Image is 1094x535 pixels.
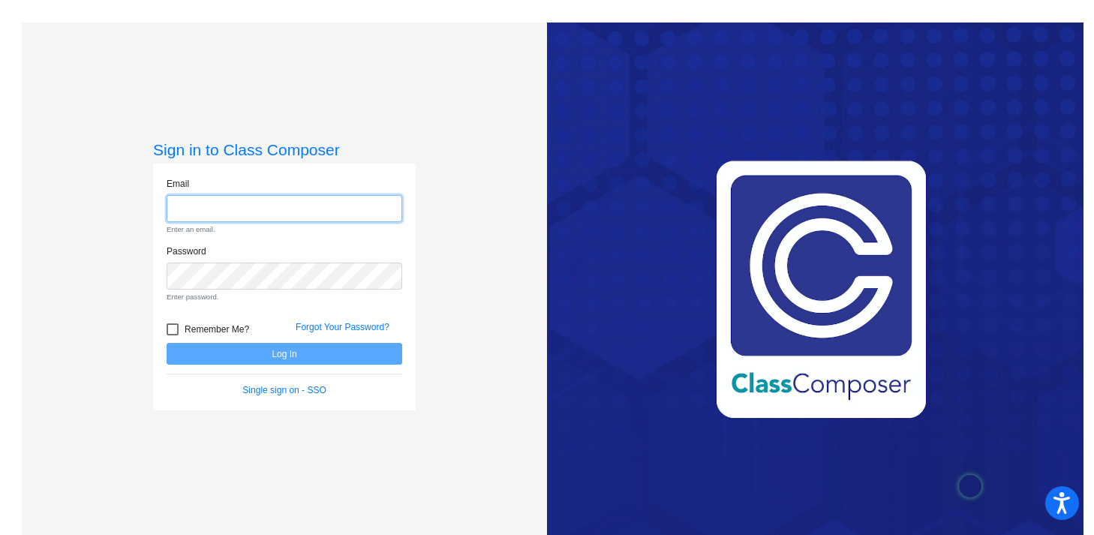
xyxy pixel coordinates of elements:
label: Password [167,245,206,258]
a: Single sign on - SSO [242,385,326,395]
button: Log In [167,343,402,365]
h3: Sign in to Class Composer [153,140,416,159]
a: Forgot Your Password? [296,322,389,332]
small: Enter an email. [167,224,402,235]
span: Remember Me? [185,320,249,338]
label: Email [167,177,189,191]
small: Enter password. [167,292,402,302]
